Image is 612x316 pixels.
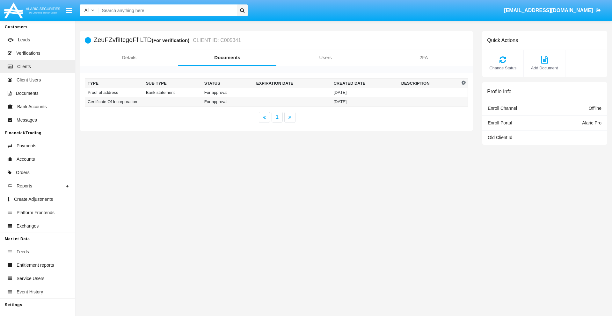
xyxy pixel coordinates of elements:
[80,50,178,65] a: Details
[85,88,143,97] td: Proof of address
[80,7,99,14] a: All
[375,50,473,65] a: 2FA
[589,106,601,111] span: Offline
[16,169,30,176] span: Orders
[152,37,191,44] div: (For verification)
[191,38,241,43] small: CLIENT ID: C005341
[488,135,512,140] span: Old Client Id
[16,50,40,57] span: Verifications
[17,275,44,282] span: Service Users
[18,37,30,43] span: Leads
[501,2,604,19] a: [EMAIL_ADDRESS][DOMAIN_NAME]
[276,50,375,65] a: Users
[17,143,36,149] span: Payments
[202,88,254,97] td: For approval
[17,103,47,110] span: Bank Accounts
[178,50,276,65] a: Documents
[99,4,235,16] input: Search
[487,88,511,95] h6: Profile Info
[143,88,202,97] td: Bank statement
[504,8,593,13] span: [EMAIL_ADDRESS][DOMAIN_NAME]
[487,37,518,43] h6: Quick Actions
[527,65,562,71] span: Add Document
[85,79,143,88] th: Type
[254,79,331,88] th: Expiration date
[331,79,398,88] th: Created Date
[80,112,473,123] nav: paginator
[488,120,512,125] span: Enroll Portal
[17,63,31,70] span: Clients
[485,65,520,71] span: Change Status
[399,79,460,88] th: Description
[16,90,39,97] span: Documents
[17,77,41,83] span: Client Users
[17,249,29,255] span: Feeds
[84,8,90,13] span: All
[202,79,254,88] th: Status
[17,209,55,216] span: Platform Frontends
[582,120,601,125] span: Alaric Pro
[331,88,398,97] td: [DATE]
[17,289,43,295] span: Event History
[17,223,39,229] span: Exchanges
[143,79,202,88] th: Sub Type
[94,37,241,44] h5: ZeuFZvfiItcgqFf LTD
[17,156,35,163] span: Accounts
[17,183,32,189] span: Reports
[202,97,254,107] td: For approval
[85,97,143,107] td: Certificate Of Incorporation
[17,117,37,123] span: Messages
[14,196,53,203] span: Create Adjustments
[3,1,61,20] img: Logo image
[17,262,54,269] span: Entitlement reports
[488,106,517,111] span: Enroll Channel
[331,97,398,107] td: [DATE]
